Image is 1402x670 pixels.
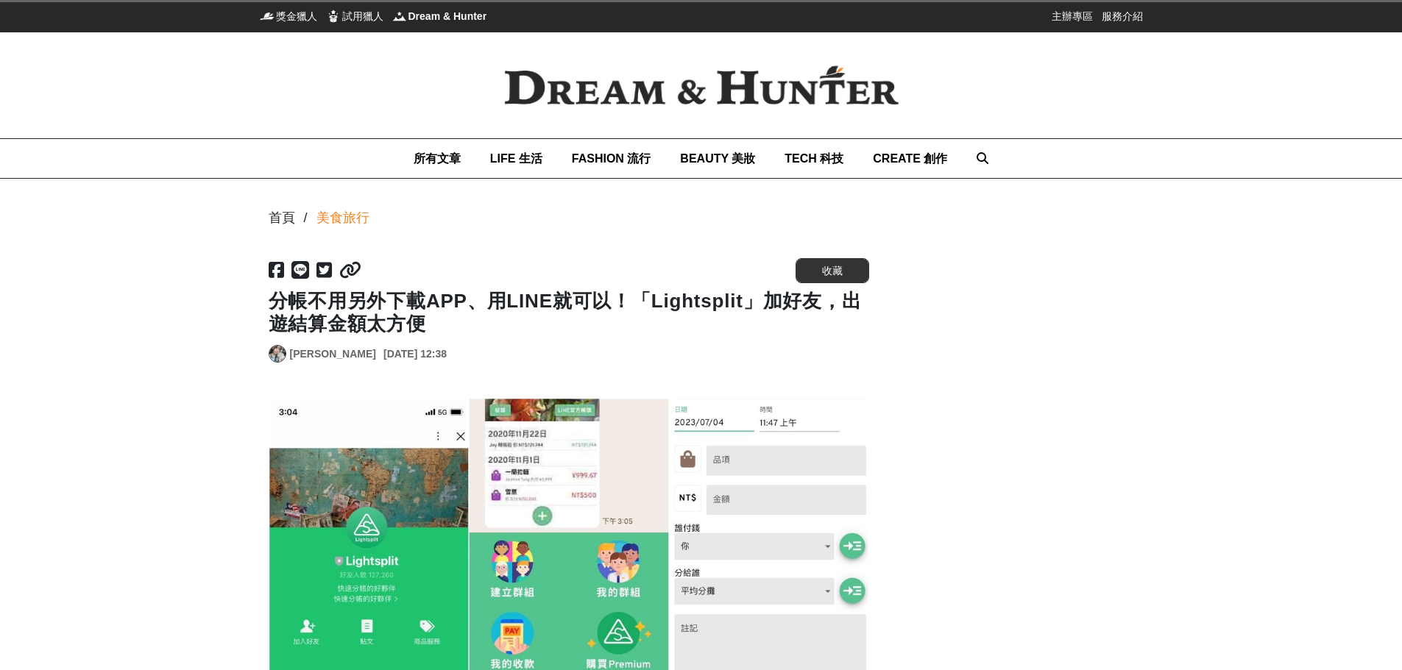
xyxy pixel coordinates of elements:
a: CREATE 創作 [873,139,947,178]
a: LIFE 生活 [490,139,542,178]
a: Dream & HunterDream & Hunter [392,9,487,24]
img: Dream & Hunter [481,42,922,129]
span: 試用獵人 [342,9,383,24]
a: 主辦專區 [1052,9,1093,24]
a: [PERSON_NAME] [290,346,376,362]
span: BEAUTY 美妝 [680,152,755,165]
img: 試用獵人 [326,9,341,24]
img: 獎金獵人 [260,9,275,24]
div: 首頁 [269,208,295,228]
a: Avatar [269,345,286,363]
img: Avatar [269,346,286,362]
img: Dream & Hunter [392,9,407,24]
div: [DATE] 12:38 [383,346,447,362]
a: TECH 科技 [785,139,843,178]
button: 收藏 [796,258,869,283]
span: TECH 科技 [785,152,843,165]
span: FASHION 流行 [572,152,651,165]
span: CREATE 創作 [873,152,947,165]
a: 所有文章 [414,139,461,178]
span: 獎金獵人 [276,9,317,24]
a: FASHION 流行 [572,139,651,178]
a: 獎金獵人獎金獵人 [260,9,317,24]
span: 所有文章 [414,152,461,165]
a: 服務介紹 [1102,9,1143,24]
a: BEAUTY 美妝 [680,139,755,178]
a: 試用獵人試用獵人 [326,9,383,24]
h1: 分帳不用另外下載APP、用LINE就可以！「Lightsplit」加好友，出遊結算金額太方便 [269,290,869,335]
a: 美食旅行 [316,208,369,228]
div: / [304,208,308,228]
span: LIFE 生活 [490,152,542,165]
span: Dream & Hunter [408,9,487,24]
